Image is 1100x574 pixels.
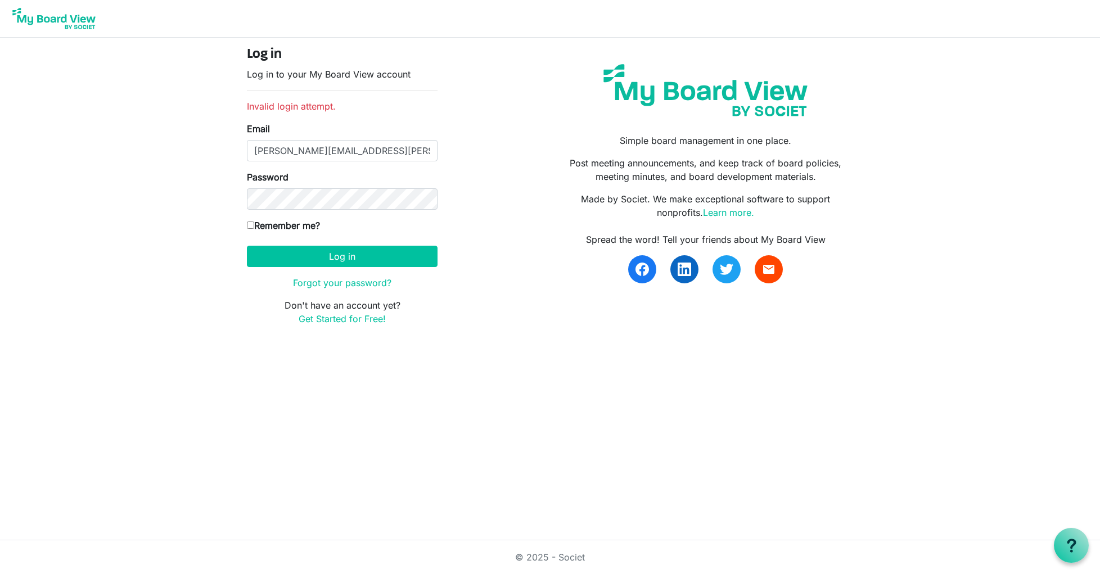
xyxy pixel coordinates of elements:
a: Get Started for Free! [299,313,386,324]
p: Simple board management in one place. [558,134,853,147]
a: Learn more. [703,207,754,218]
button: Log in [247,246,438,267]
h4: Log in [247,47,438,63]
a: Forgot your password? [293,277,391,288]
img: my-board-view-societ.svg [595,56,816,125]
img: twitter.svg [720,263,733,276]
label: Email [247,122,270,135]
p: Log in to your My Board View account [247,67,438,81]
li: Invalid login attempt. [247,100,438,113]
p: Don't have an account yet? [247,299,438,326]
a: © 2025 - Societ [515,552,585,563]
img: My Board View Logo [9,4,99,33]
input: Remember me? [247,222,254,229]
img: linkedin.svg [678,263,691,276]
div: Spread the word! Tell your friends about My Board View [558,233,853,246]
p: Made by Societ. We make exceptional software to support nonprofits. [558,192,853,219]
a: email [755,255,783,283]
p: Post meeting announcements, and keep track of board policies, meeting minutes, and board developm... [558,156,853,183]
img: facebook.svg [635,263,649,276]
label: Remember me? [247,219,320,232]
label: Password [247,170,288,184]
span: email [762,263,776,276]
